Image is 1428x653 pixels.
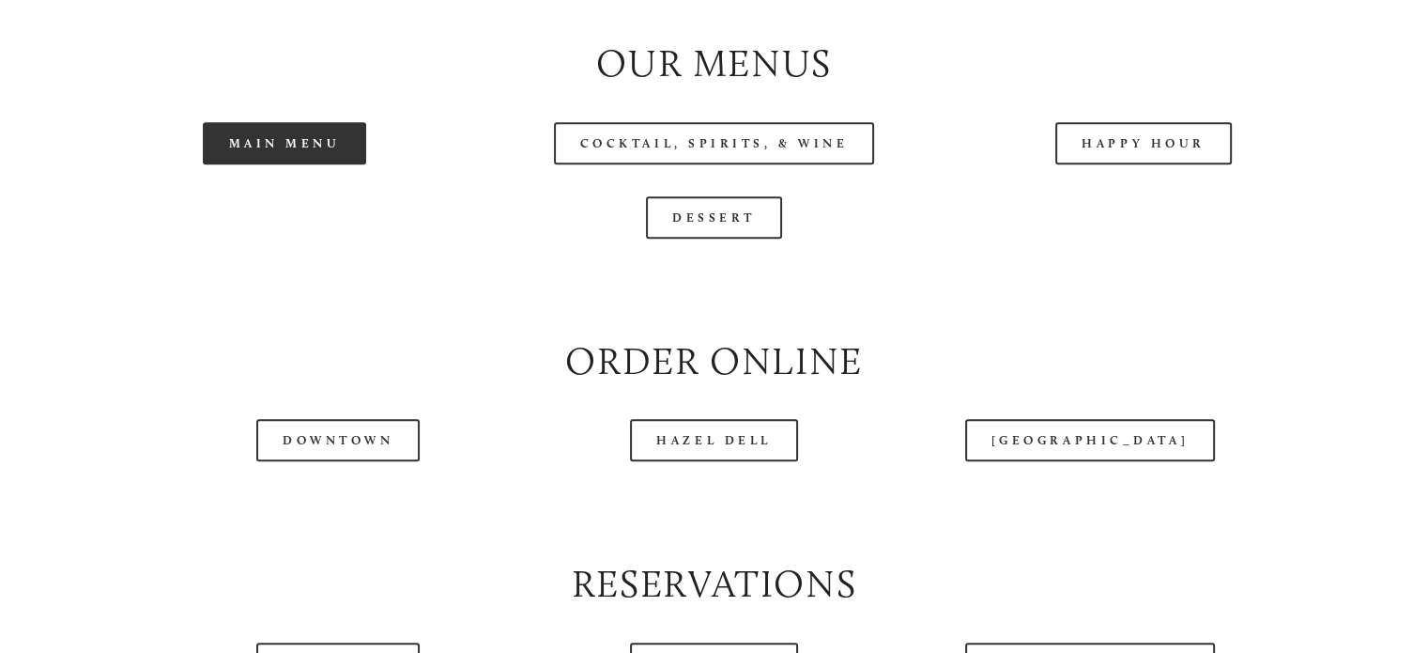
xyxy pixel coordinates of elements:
a: Happy Hour [1055,122,1232,164]
a: Hazel Dell [630,419,798,461]
h2: Order Online [85,334,1343,388]
a: Dessert [646,196,782,239]
a: Cocktail, Spirits, & Wine [554,122,875,164]
a: [GEOGRAPHIC_DATA] [965,419,1215,461]
a: Downtown [256,419,420,461]
a: Main Menu [203,122,367,164]
h2: Reservations [85,557,1343,611]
